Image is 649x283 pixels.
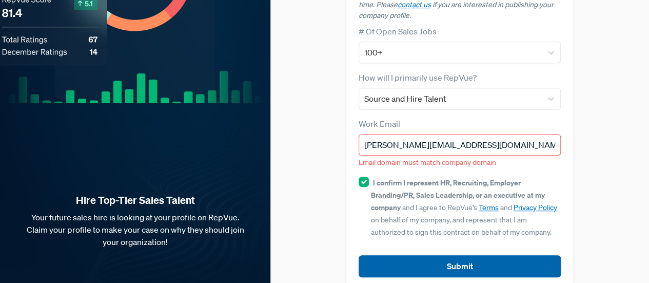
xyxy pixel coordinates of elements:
strong: I confirm I represent HR, Recruiting, Employer Branding/PR, Sales Leadership, or an executive at ... [371,178,545,212]
input: Email [359,134,561,156]
p: Your future sales hire is looking at your profile on RepVue. Claim your profile to make your case... [16,211,254,248]
label: # Of Open Sales Jobs [359,25,437,37]
label: Work Email [359,118,400,130]
strong: Hire Top-Tier Sales Talent [16,194,254,207]
button: Submit [359,255,561,277]
span: and I agree to RepVue’s and on behalf of my company, and represent that I am authorized to sign t... [371,178,557,237]
label: How will I primarily use RepVue? [359,71,477,84]
span: Email domain must match company domain [359,158,496,167]
a: Terms [479,203,499,212]
a: Privacy Policy [514,203,557,212]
